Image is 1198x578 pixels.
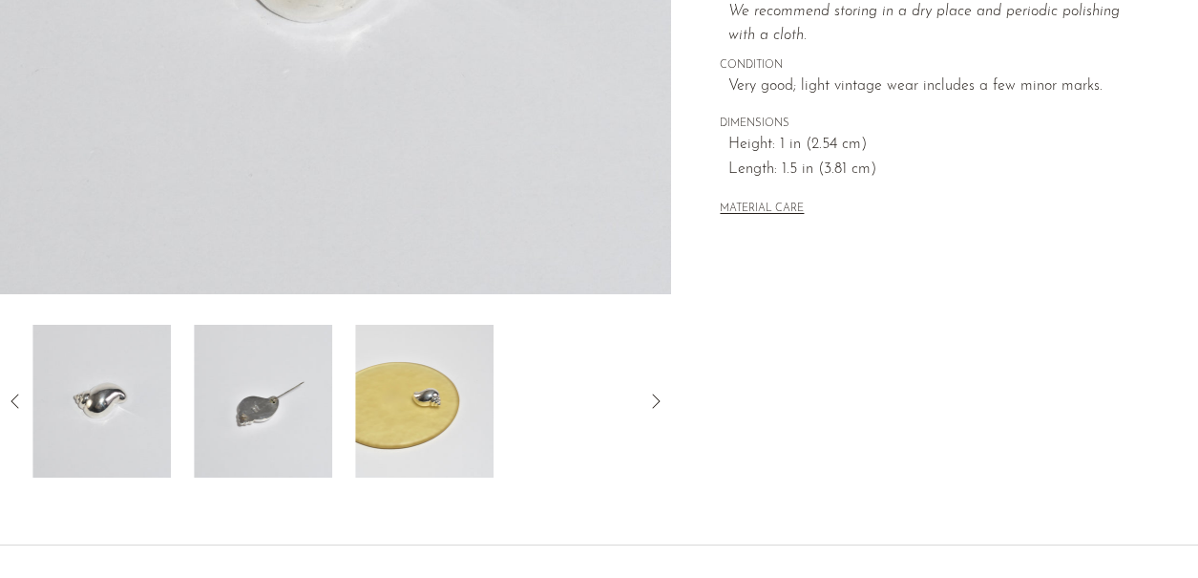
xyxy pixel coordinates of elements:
img: Sterling Shell Brooch [194,325,332,478]
span: Height: 1 in (2.54 cm) [728,133,1149,158]
span: CONDITION [720,57,1149,75]
i: We recommend storing in a dry place and periodic polishing with a cloth. [728,4,1120,44]
span: Very good; light vintage wear includes a few minor marks. [728,75,1149,99]
button: MATERIAL CARE [720,203,804,217]
img: Sterling Shell Brooch [355,325,494,478]
img: Sterling Shell Brooch [32,325,171,478]
span: Length: 1.5 in (3.81 cm) [728,158,1149,182]
span: DIMENSIONS [720,116,1149,133]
